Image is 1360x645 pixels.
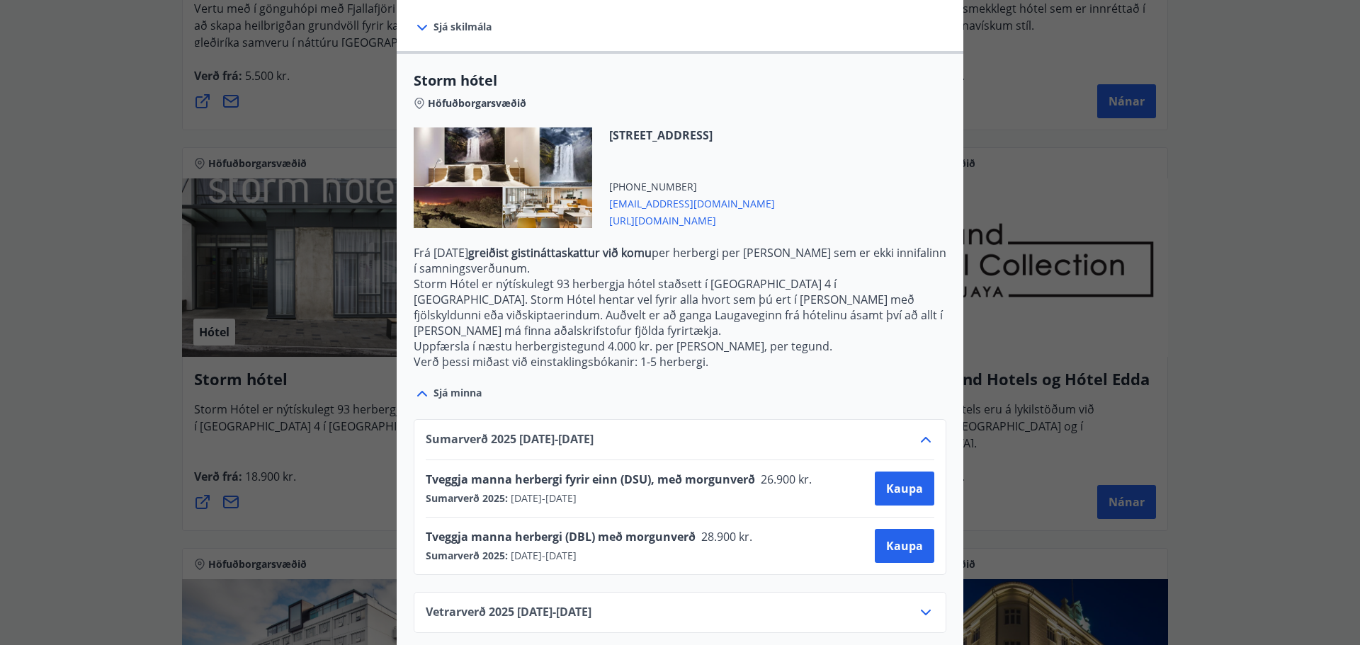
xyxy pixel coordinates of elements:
span: [PHONE_NUMBER] [609,180,775,194]
span: [STREET_ADDRESS] [609,127,775,143]
span: [URL][DOMAIN_NAME] [609,211,775,228]
p: Frá [DATE] per herbergi per [PERSON_NAME] sem er ekki innifalinn í samningsverðunum. [414,245,946,276]
span: [EMAIL_ADDRESS][DOMAIN_NAME] [609,194,775,211]
p: Storm Hótel er nýtískulegt 93 herbergja hótel staðsett í [GEOGRAPHIC_DATA] 4 í [GEOGRAPHIC_DATA].... [414,276,946,338]
strong: greiðist gistináttaskattur við komu [468,245,652,261]
span: Storm hótel [414,71,946,91]
span: Höfuðborgarsvæðið [428,96,526,110]
span: Sjá skilmála [433,20,492,34]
